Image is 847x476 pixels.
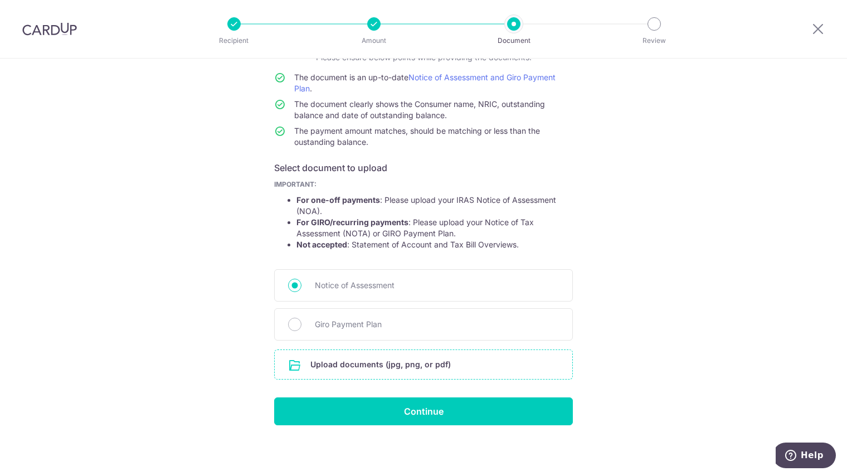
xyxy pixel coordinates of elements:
span: Giro Payment Plan [315,318,559,331]
input: Continue [274,397,573,425]
b: IMPORTANT: [274,180,317,188]
strong: Not accepted [296,240,347,249]
span: The document clearly shows the Consumer name, NRIC, outstanding balance and date of outstanding b... [294,99,545,120]
p: Document [473,35,555,46]
iframe: Opens a widget where you can find more information [776,443,836,470]
div: Upload documents (jpg, png, or pdf) [274,349,573,380]
li: : Please upload your Notice of Tax Assessment (NOTA) or GIRO Payment Plan. [296,217,573,239]
strong: For GIRO/recurring payments [296,217,408,227]
span: Notice of Assessment [315,279,559,292]
span: The document is an up-to-date . [294,72,556,93]
strong: For one-off payments [296,195,380,205]
li: : Please upload your IRAS Notice of Assessment (NOA). [296,195,573,217]
a: Notice of Assessment and Giro Payment Plan [294,72,556,93]
p: Amount [333,35,415,46]
span: The payment amount matches, should be matching or less than the oustanding balance. [294,126,540,147]
p: Recipient [193,35,275,46]
img: CardUp [22,22,77,36]
h6: Select document to upload [274,161,573,174]
li: : Statement of Account and Tax Bill Overviews. [296,239,573,250]
p: Review [613,35,695,46]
